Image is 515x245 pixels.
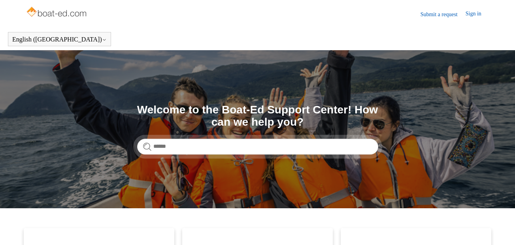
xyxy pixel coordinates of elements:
a: Sign in [466,9,489,19]
h1: Welcome to the Boat-Ed Support Center! How can we help you? [137,104,378,128]
input: Search [137,139,378,155]
div: Live chat [489,219,509,239]
a: Submit a request [421,10,466,19]
button: English ([GEOGRAPHIC_DATA]) [12,36,107,43]
img: Boat-Ed Help Center home page [26,5,89,21]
